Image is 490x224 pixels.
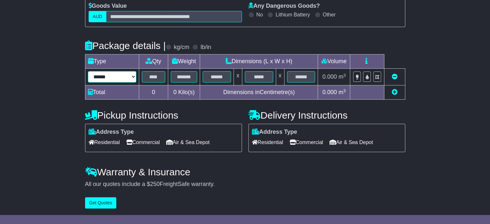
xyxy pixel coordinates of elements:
span: m [339,89,346,95]
div: All our quotes include a $ FreightSafe warranty. [85,181,405,188]
td: x [234,69,242,85]
label: Other [323,12,336,18]
td: Type [85,54,139,69]
td: x [276,69,284,85]
span: Commercial [126,137,160,147]
label: Any Dangerous Goods? [248,3,320,10]
span: 0.000 [322,73,337,80]
label: No [256,12,263,18]
h4: Warranty & Insurance [85,167,405,177]
span: m [339,73,346,80]
td: Qty [139,54,168,69]
span: Commercial [290,137,323,147]
h4: Pickup Instructions [85,110,242,121]
span: 0.000 [322,89,337,95]
h4: Delivery Instructions [248,110,405,121]
button: Get Quotes [85,197,117,209]
td: Weight [168,54,200,69]
span: 250 [150,181,160,187]
sup: 3 [343,73,346,78]
label: AUD [89,11,107,22]
span: Air & Sea Depot [166,137,210,147]
td: Total [85,85,139,100]
label: kg/cm [174,44,189,51]
label: Address Type [252,129,297,136]
sup: 3 [343,88,346,93]
span: Air & Sea Depot [330,137,373,147]
label: lb/in [200,44,211,51]
span: Residential [89,137,120,147]
label: Goods Value [89,3,127,10]
td: Dimensions (L x W x H) [200,54,318,69]
td: 0 [139,85,168,100]
span: Residential [252,137,283,147]
td: Dimensions in Centimetre(s) [200,85,318,100]
span: 0 [173,89,177,95]
label: Address Type [89,129,134,136]
label: Lithium Battery [275,12,310,18]
a: Remove this item [392,73,398,80]
a: Add new item [392,89,398,95]
td: Volume [318,54,350,69]
h4: Package details | [85,40,166,51]
td: Kilo(s) [168,85,200,100]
